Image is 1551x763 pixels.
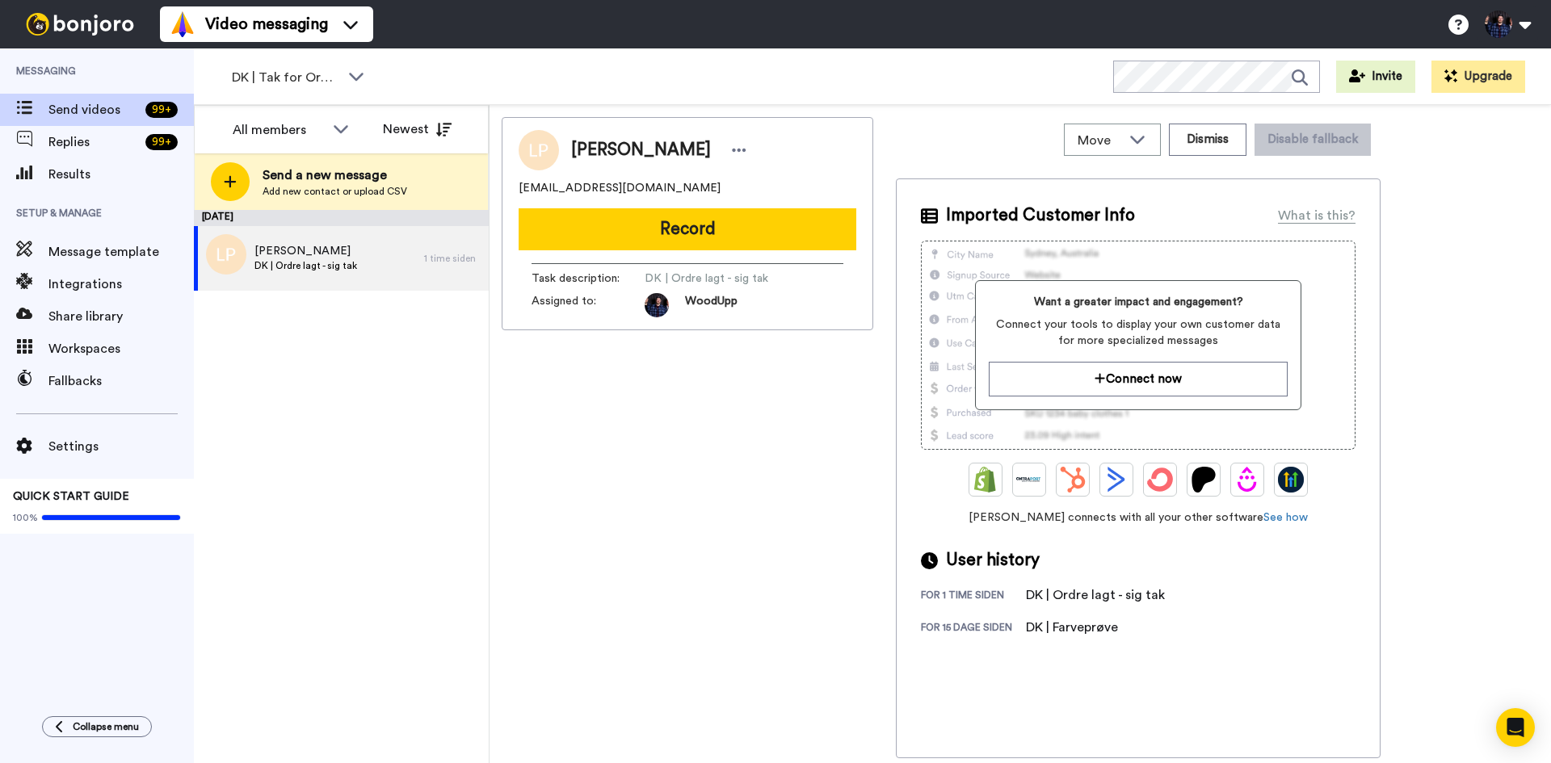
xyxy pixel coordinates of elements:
[263,166,407,185] span: Send a new message
[921,589,1026,605] div: for 1 time siden
[921,621,1026,637] div: for 15 dage siden
[206,234,246,275] img: lp.png
[532,293,645,317] span: Assigned to:
[1263,512,1308,523] a: See how
[424,252,481,265] div: 1 time siden
[48,242,194,262] span: Message template
[48,165,194,184] span: Results
[989,294,1287,310] span: Want a greater impact and engagement?
[1234,467,1260,493] img: Drip
[1278,206,1356,225] div: What is this?
[205,13,328,36] span: Video messaging
[1147,467,1173,493] img: ConvertKit
[519,130,559,170] img: Image of Lars Petersen
[48,339,194,358] span: Workspaces
[946,548,1040,572] span: User history
[1026,618,1118,637] div: DK | Farveprøve
[145,102,178,118] div: 99 +
[645,293,669,317] img: 66546940-14f6-4e07-b061-0f64fbfd6493-1589472754.jpg
[48,132,139,152] span: Replies
[989,317,1287,349] span: Connect your tools to display your own customer data for more specialized messages
[19,13,141,36] img: bj-logo-header-white.svg
[1060,467,1086,493] img: Hubspot
[42,716,152,737] button: Collapse menu
[532,270,645,287] span: Task description :
[645,270,798,287] span: DK | Ordre lagt - sig tak
[48,437,194,456] span: Settings
[254,243,357,259] span: [PERSON_NAME]
[48,275,194,294] span: Integrations
[13,491,129,502] span: QUICK START GUIDE
[48,100,139,119] span: Send videos
[1255,124,1371,156] button: Disable fallback
[48,307,194,326] span: Share library
[1496,708,1535,747] div: Open Intercom Messenger
[232,68,340,87] span: DK | Tak for Ordre
[73,720,139,733] span: Collapse menu
[1016,467,1042,493] img: Ontraport
[519,180,721,196] span: [EMAIL_ADDRESS][DOMAIN_NAME]
[1191,467,1217,493] img: Patreon
[685,293,738,317] span: WoodUpp
[1169,124,1246,156] button: Dismiss
[48,371,194,391] span: Fallbacks
[1078,131,1121,150] span: Move
[571,138,711,162] span: [PERSON_NAME]
[263,185,407,198] span: Add new contact or upload CSV
[946,203,1135,228] span: Imported Customer Info
[254,259,357,272] span: DK | Ordre lagt - sig tak
[1103,467,1129,493] img: ActiveCampaign
[371,113,464,145] button: Newest
[194,210,489,226] div: [DATE]
[921,509,1356,526] span: [PERSON_NAME] connects with all your other software
[233,120,325,140] div: All members
[13,511,38,524] span: 100%
[973,467,998,493] img: Shopify
[1336,61,1415,93] button: Invite
[1026,585,1165,605] div: DK | Ordre lagt - sig tak
[170,11,195,37] img: vm-color.svg
[519,208,856,250] button: Record
[1431,61,1525,93] button: Upgrade
[989,362,1287,396] button: Connect now
[145,134,178,150] div: 99 +
[1278,467,1304,493] img: GoHighLevel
